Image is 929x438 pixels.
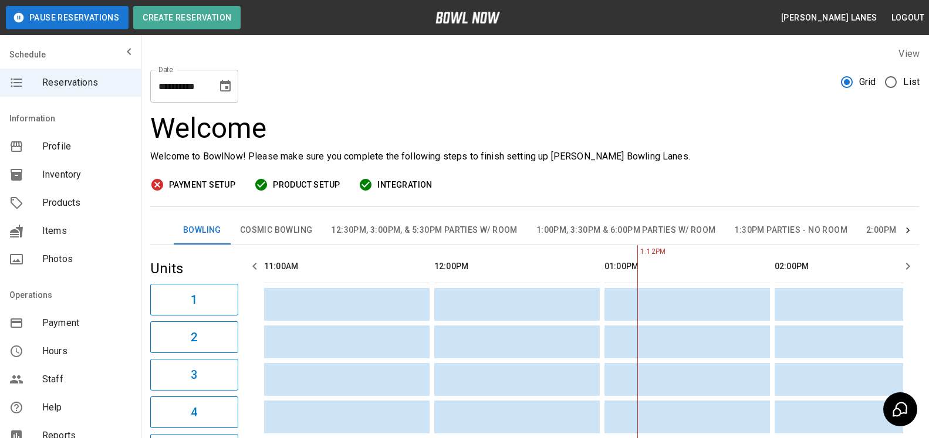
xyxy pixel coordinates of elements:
[214,74,237,98] button: Choose date, selected date is Aug 19, 2025
[150,112,920,145] h3: Welcome
[191,328,197,347] h6: 2
[322,216,526,245] button: 12:30pm, 3:00pm, & 5:30pm Parties w/ Room
[231,216,322,245] button: Cosmic Bowling
[42,344,131,358] span: Hours
[776,7,882,29] button: [PERSON_NAME] Lanes
[42,400,131,415] span: Help
[273,178,340,192] span: Product Setup
[898,48,920,59] label: View
[150,359,238,391] button: 3
[42,168,131,182] span: Inventory
[150,284,238,315] button: 1
[191,403,197,422] h6: 4
[42,140,131,154] span: Profile
[150,150,920,164] p: Welcome to BowlNow! Please make sure you complete the following steps to finish setting up [PERSO...
[174,216,231,245] button: Bowling
[859,75,876,89] span: Grid
[42,196,131,210] span: Products
[191,365,197,384] h6: 3
[42,224,131,238] span: Items
[527,216,725,245] button: 1:00pm, 3:30pm & 6:00pm Parties w/ Room
[133,6,241,29] button: Create Reservation
[434,250,600,283] th: 12:00PM
[169,178,235,192] span: Payment Setup
[903,75,920,89] span: List
[377,178,432,192] span: Integration
[42,252,131,266] span: Photos
[264,250,430,283] th: 11:00AM
[887,7,929,29] button: Logout
[150,396,238,428] button: 4
[42,372,131,386] span: Staff
[42,316,131,330] span: Payment
[150,321,238,353] button: 2
[174,216,896,245] div: inventory tabs
[150,259,238,278] h5: Units
[435,12,500,23] img: logo
[637,246,640,258] span: 1:12PM
[725,216,857,245] button: 1:30pm Parties - No Room
[42,76,131,90] span: Reservations
[604,250,770,283] th: 01:00PM
[191,290,197,309] h6: 1
[6,6,129,29] button: Pause Reservations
